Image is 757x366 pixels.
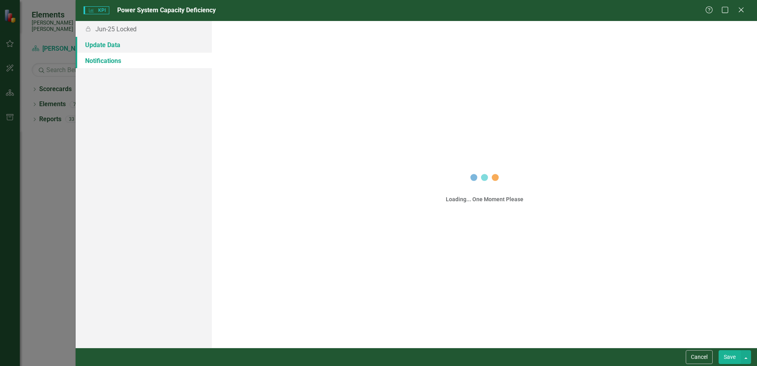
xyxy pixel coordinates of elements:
a: Notifications [76,53,212,69]
span: KPI [84,6,109,14]
span: Power System Capacity Deficiency [117,6,216,14]
a: Update Data [76,37,212,53]
div: Loading... One Moment Please [446,195,523,203]
button: Save [719,350,741,364]
a: Jun-25 Locked [76,21,212,37]
button: Cancel [686,350,713,364]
